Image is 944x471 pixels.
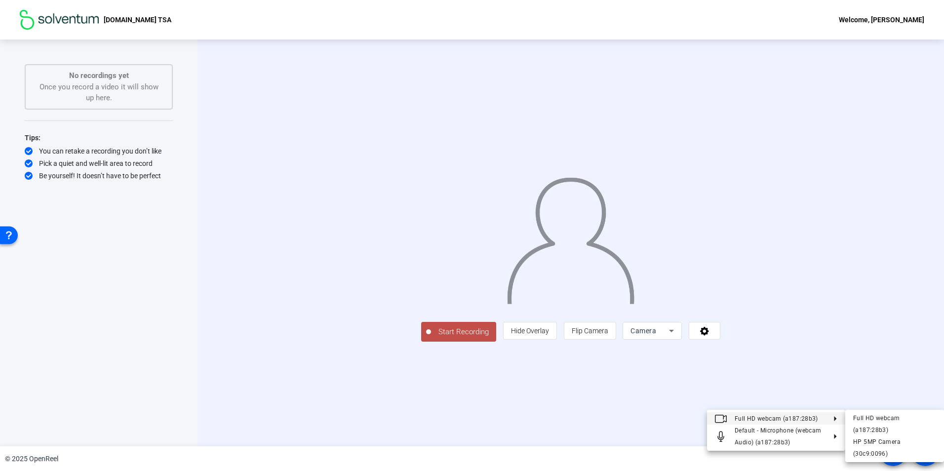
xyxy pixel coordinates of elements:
span: Default - Microphone (webcam Audio) (a187:28b3) [735,427,822,446]
span: Full HD webcam (a187:28b3) [735,415,818,422]
mat-icon: Microphone [715,431,727,442]
div: Full HD webcam (a187:28b3) [853,412,936,436]
mat-icon: Video camera [715,412,727,424]
div: HP 5MP Camera (30c9:0096) [853,436,936,460]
